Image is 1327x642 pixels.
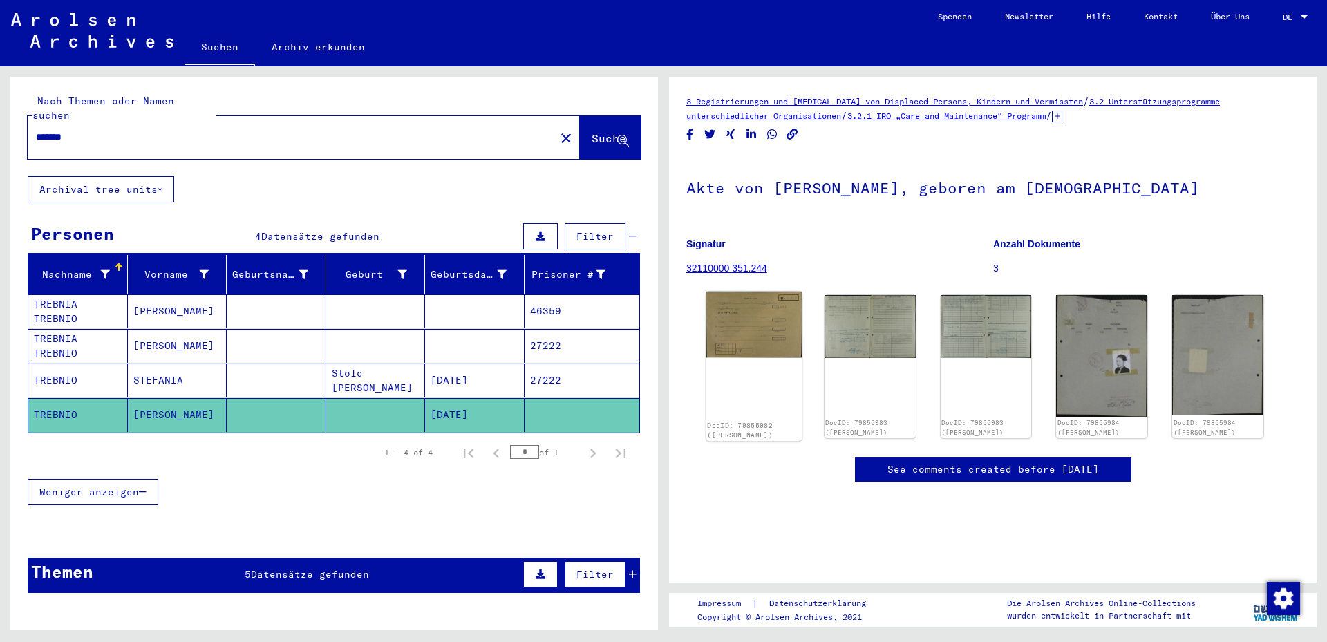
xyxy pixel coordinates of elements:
button: Share on Facebook [683,126,697,143]
button: Next page [579,439,607,466]
a: DocID: 79855983 ([PERSON_NAME]) [825,419,887,436]
div: Personen [31,221,114,246]
div: Vorname [133,267,209,282]
div: Prisoner # [530,263,623,285]
p: 3 [993,261,1299,276]
mat-cell: [PERSON_NAME] [128,398,227,432]
a: DocID: 79855983 ([PERSON_NAME]) [941,419,1004,436]
button: Share on Xing [724,126,738,143]
button: Suche [580,116,641,159]
button: Share on WhatsApp [765,126,780,143]
a: See comments created before [DATE] [887,462,1099,477]
mat-header-cell: Vorname [128,255,227,294]
span: 4 [255,230,261,243]
img: Zustimmung ändern [1267,582,1300,615]
button: Clear [552,124,580,151]
button: Copy link [785,126,800,143]
div: Themen [31,559,93,584]
mat-cell: TREBNIO [28,398,128,432]
b: Anzahl Dokumente [993,238,1080,249]
button: Share on Twitter [703,126,717,143]
mat-cell: [PERSON_NAME] [128,294,227,328]
div: 1 – 4 of 4 [384,446,433,459]
div: Nachname [34,267,110,282]
a: 3.2.1 IRO „Care and Maintenance“ Programm [847,111,1046,121]
mat-cell: TREBNIA TREBNIO [28,329,128,363]
h1: Akte von [PERSON_NAME], geboren am [DEMOGRAPHIC_DATA] [686,156,1299,217]
mat-header-cell: Geburtsname [227,255,326,294]
div: Geburtsname [232,267,308,282]
a: Datenschutzerklärung [758,596,883,611]
div: Geburt‏ [332,263,425,285]
button: Filter [565,561,625,587]
span: Filter [576,230,614,243]
div: Geburtsdatum [431,263,524,285]
span: Filter [576,568,614,580]
mat-header-cell: Nachname [28,255,128,294]
div: Geburtsname [232,263,326,285]
button: Filter [565,223,625,249]
img: 001.jpg [825,295,916,358]
span: / [841,109,847,122]
a: DocID: 79855982 ([PERSON_NAME]) [707,422,773,440]
a: DocID: 79855984 ([PERSON_NAME]) [1057,419,1120,436]
button: Last page [607,439,634,466]
mat-header-cell: Prisoner # [525,255,640,294]
div: Geburtsdatum [431,267,507,282]
span: Weniger anzeigen [39,486,139,498]
mat-cell: TREBNIO [28,364,128,397]
mat-icon: close [558,130,574,147]
span: 5 [245,568,251,580]
span: Suche [592,131,626,145]
mat-cell: Stolc [PERSON_NAME] [326,364,426,397]
div: Prisoner # [530,267,606,282]
p: Copyright © Arolsen Archives, 2021 [697,611,883,623]
div: Geburt‏ [332,267,408,282]
button: Previous page [482,439,510,466]
mat-cell: TREBNIA TREBNIO [28,294,128,328]
mat-header-cell: Geburt‏ [326,255,426,294]
a: Archiv erkunden [255,30,382,64]
img: 002.jpg [1172,295,1263,415]
div: Vorname [133,263,227,285]
div: of 1 [510,446,579,459]
mat-header-cell: Geburtsdatum [425,255,525,294]
img: 002.jpg [941,295,1032,357]
img: 001.jpg [1056,295,1147,417]
div: Nachname [34,263,127,285]
div: | [697,596,883,611]
p: Die Arolsen Archives Online-Collections [1007,597,1196,610]
mat-cell: 27222 [525,364,640,397]
mat-label: Nach Themen oder Namen suchen [32,95,174,122]
span: / [1046,109,1052,122]
button: Share on LinkedIn [744,126,759,143]
button: First page [455,439,482,466]
mat-cell: STEFANIA [128,364,227,397]
mat-cell: [DATE] [425,398,525,432]
button: Archival tree units [28,176,174,202]
mat-cell: [DATE] [425,364,525,397]
mat-cell: 46359 [525,294,640,328]
img: Arolsen_neg.svg [11,13,173,48]
mat-cell: [PERSON_NAME] [128,329,227,363]
span: Datensätze gefunden [251,568,369,580]
a: 3 Registrierungen und [MEDICAL_DATA] von Displaced Persons, Kindern und Vermissten [686,96,1083,106]
img: 001.jpg [706,292,802,358]
mat-cell: 27222 [525,329,640,363]
img: yv_logo.png [1250,592,1302,627]
a: DocID: 79855984 ([PERSON_NAME]) [1174,419,1236,436]
span: DE [1283,12,1298,22]
button: Weniger anzeigen [28,479,158,505]
span: / [1083,95,1089,107]
span: Datensätze gefunden [261,230,379,243]
p: wurden entwickelt in Partnerschaft mit [1007,610,1196,622]
a: Impressum [697,596,752,611]
a: Suchen [185,30,255,66]
a: 32110000 351.244 [686,263,767,274]
b: Signatur [686,238,726,249]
